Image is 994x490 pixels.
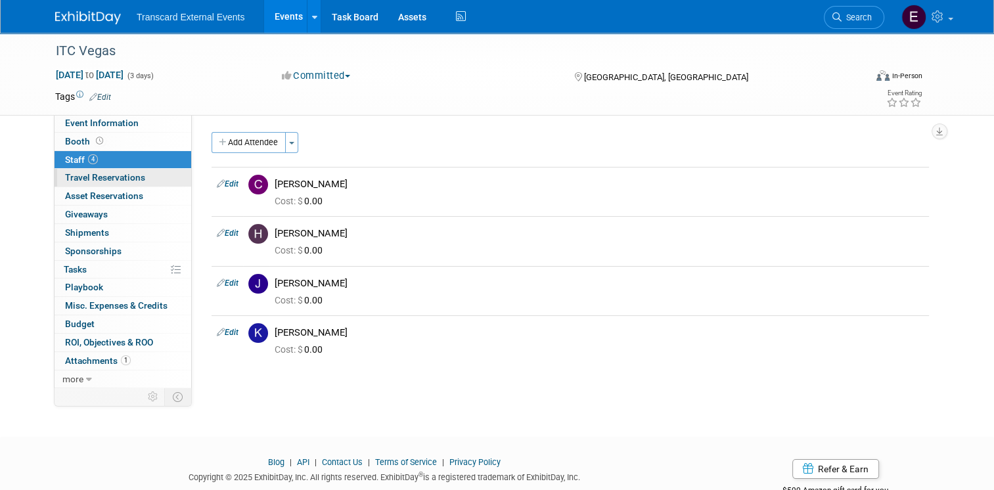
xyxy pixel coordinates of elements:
[248,175,268,194] img: C.jpg
[165,388,192,405] td: Toggle Event Tabs
[65,246,122,256] span: Sponsorships
[212,132,286,153] button: Add Attendee
[51,39,849,63] div: ITC Vegas
[275,295,304,305] span: Cost: $
[55,370,191,388] a: more
[248,274,268,294] img: J.jpg
[65,172,145,183] span: Travel Reservations
[55,242,191,260] a: Sponsorships
[275,277,924,290] div: [PERSON_NAME]
[876,70,890,81] img: Format-Inperson.png
[792,459,879,479] a: Refer & Earn
[418,471,423,478] sup: ®
[89,93,111,102] a: Edit
[365,457,373,467] span: |
[275,196,304,206] span: Cost: $
[121,355,131,365] span: 1
[449,457,501,467] a: Privacy Policy
[311,457,320,467] span: |
[64,264,87,275] span: Tasks
[55,468,713,483] div: Copyright © 2025 ExhibitDay, Inc. All rights reserved. ExhibitDay is a registered trademark of Ex...
[824,6,884,29] a: Search
[275,178,924,190] div: [PERSON_NAME]
[55,334,191,351] a: ROI, Objectives & ROO
[275,326,924,339] div: [PERSON_NAME]
[142,388,165,405] td: Personalize Event Tab Strip
[584,72,748,82] span: [GEOGRAPHIC_DATA], [GEOGRAPHIC_DATA]
[55,11,121,24] img: ExhibitDay
[794,68,922,88] div: Event Format
[65,190,143,201] span: Asset Reservations
[275,344,328,355] span: 0.00
[55,187,191,205] a: Asset Reservations
[55,315,191,333] a: Budget
[65,227,109,238] span: Shipments
[886,90,922,97] div: Event Rating
[275,344,304,355] span: Cost: $
[65,136,106,146] span: Booth
[65,319,95,329] span: Budget
[137,12,244,22] span: Transcard External Events
[55,224,191,242] a: Shipments
[65,118,139,128] span: Event Information
[901,5,926,30] img: Ella Millard
[322,457,363,467] a: Contact Us
[55,151,191,169] a: Staff4
[275,227,924,240] div: [PERSON_NAME]
[55,69,124,81] span: [DATE] [DATE]
[275,245,304,256] span: Cost: $
[62,374,83,384] span: more
[88,154,98,164] span: 4
[55,261,191,278] a: Tasks
[55,114,191,132] a: Event Information
[55,169,191,187] a: Travel Reservations
[248,323,268,343] img: K.jpg
[297,457,309,467] a: API
[217,229,238,238] a: Edit
[275,196,328,206] span: 0.00
[55,278,191,296] a: Playbook
[65,209,108,219] span: Giveaways
[217,278,238,288] a: Edit
[55,90,111,103] td: Tags
[65,282,103,292] span: Playbook
[842,12,872,22] span: Search
[375,457,437,467] a: Terms of Service
[217,328,238,337] a: Edit
[55,206,191,223] a: Giveaways
[275,295,328,305] span: 0.00
[65,337,153,347] span: ROI, Objectives & ROO
[55,297,191,315] a: Misc. Expenses & Credits
[126,72,154,80] span: (3 days)
[268,457,284,467] a: Blog
[65,355,131,366] span: Attachments
[65,154,98,165] span: Staff
[65,300,168,311] span: Misc. Expenses & Credits
[217,179,238,189] a: Edit
[248,224,268,244] img: H.jpg
[83,70,96,80] span: to
[439,457,447,467] span: |
[286,457,295,467] span: |
[277,69,355,83] button: Committed
[55,133,191,150] a: Booth
[275,245,328,256] span: 0.00
[93,136,106,146] span: Booth not reserved yet
[892,71,922,81] div: In-Person
[55,352,191,370] a: Attachments1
